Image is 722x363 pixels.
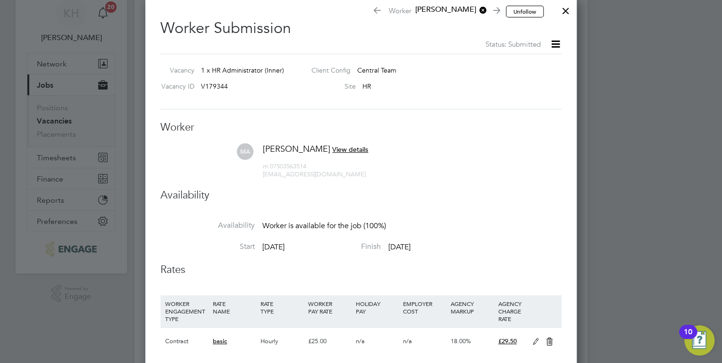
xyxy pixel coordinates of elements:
[160,263,562,277] h3: Rates
[262,221,386,231] span: Worker is available for the job (100%)
[163,295,210,327] div: WORKER ENGAGEMENT TYPE
[262,242,285,252] span: [DATE]
[160,242,255,252] label: Start
[157,82,194,91] label: Vacancy ID
[357,66,396,74] span: Central Team
[213,337,227,345] span: basic
[353,295,401,320] div: HOLIDAY PAY
[210,295,258,320] div: RATE NAME
[411,5,487,15] span: [PERSON_NAME]
[451,337,471,345] span: 18.00%
[372,5,499,18] span: Worker
[401,295,448,320] div: EMPLOYER COST
[496,295,528,327] div: AGENCY CHARGE RATE
[163,328,210,355] div: Contract
[448,295,496,320] div: AGENCY MARKUP
[160,221,255,231] label: Availability
[332,145,368,154] span: View details
[258,328,306,355] div: Hourly
[486,40,541,49] span: Status: Submitted
[263,162,306,170] span: 07503563514
[160,11,562,50] h2: Worker Submission
[286,242,381,252] label: Finish
[403,337,412,345] span: n/a
[237,143,253,160] span: MA
[160,121,562,134] h3: Worker
[362,82,371,91] span: HR
[304,82,356,91] label: Site
[201,82,228,91] span: V179344
[157,66,194,74] label: Vacancy
[306,328,353,355] div: £25.00
[160,189,562,202] h3: Availability
[498,337,517,345] span: £29.50
[263,170,366,178] span: [EMAIL_ADDRESS][DOMAIN_NAME]
[263,143,330,154] span: [PERSON_NAME]
[201,66,284,74] span: 1 x HR Administrator (Inner)
[304,66,351,74] label: Client Config
[684,332,692,344] div: 10
[355,337,364,345] span: n/a
[263,162,270,170] span: m:
[684,325,714,355] button: Open Resource Center, 10 new notifications
[258,295,306,320] div: RATE TYPE
[506,6,544,18] button: Unfollow
[388,242,411,252] span: [DATE]
[306,295,353,320] div: WORKER PAY RATE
